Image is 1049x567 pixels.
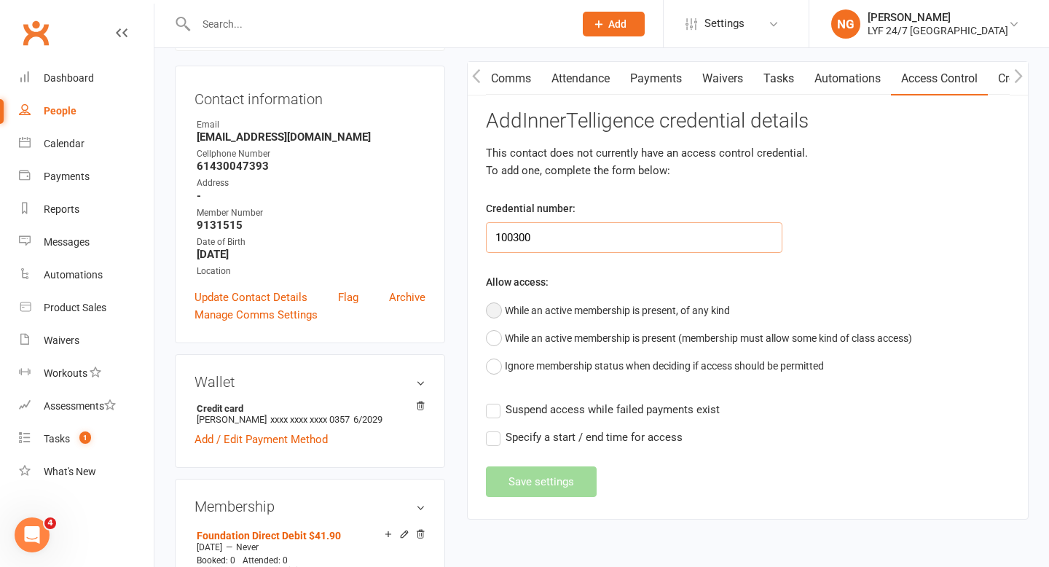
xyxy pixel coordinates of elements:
[195,498,425,515] h3: Membership
[243,555,288,566] span: Attended: 0
[193,541,425,553] div: —
[197,265,425,278] div: Location
[195,85,425,107] h3: Contact information
[44,72,94,84] div: Dashboard
[17,15,54,51] a: Clubworx
[197,189,425,203] strong: -
[44,171,90,182] div: Payments
[19,390,154,423] a: Assessments
[195,401,425,427] li: [PERSON_NAME]
[481,62,541,95] a: Comms
[44,400,116,412] div: Assessments
[868,24,1008,37] div: LYF 24/7 [GEOGRAPHIC_DATA]
[486,274,549,290] label: Allow access:
[486,200,575,216] label: Credential number:
[197,219,425,232] strong: 9131515
[192,14,564,34] input: Search...
[44,203,79,215] div: Reports
[197,206,425,220] div: Member Number
[486,324,912,352] button: While an active membership is present (membership must allow some kind of class access)
[19,226,154,259] a: Messages
[44,138,85,149] div: Calendar
[583,12,645,36] button: Add
[19,259,154,292] a: Automations
[486,110,1010,133] h3: Add InnerTelligence credential details
[44,466,96,477] div: What's New
[79,431,91,444] span: 1
[868,11,1008,24] div: [PERSON_NAME]
[197,555,235,566] span: Booked: 0
[704,7,744,40] span: Settings
[486,144,1010,179] div: This contact does not currently have an access control credential. To add one, complete the form ...
[197,118,425,132] div: Email
[19,95,154,128] a: People
[197,176,425,190] div: Address
[620,62,692,95] a: Payments
[197,403,418,414] strong: Credit card
[44,302,106,313] div: Product Sales
[19,455,154,488] a: What's New
[197,530,341,541] a: Foundation Direct Debit $41.90
[753,62,804,95] a: Tasks
[270,414,350,425] span: xxxx xxxx xxxx 0357
[804,62,891,95] a: Automations
[19,423,154,455] a: Tasks 1
[44,269,103,281] div: Automations
[19,193,154,226] a: Reports
[891,62,988,95] a: Access Control
[608,18,626,30] span: Add
[506,401,720,416] span: Suspend access while failed payments exist
[197,160,425,173] strong: 61430047393
[541,62,620,95] a: Attendance
[692,62,753,95] a: Waivers
[15,517,50,552] iframe: Intercom live chat
[197,542,222,552] span: [DATE]
[44,236,90,248] div: Messages
[486,352,824,380] button: Ignore membership status when deciding if access should be permitted
[195,289,307,306] a: Update Contact Details
[486,297,730,324] button: While an active membership is present, of any kind
[44,335,79,346] div: Waivers
[19,62,154,95] a: Dashboard
[389,289,425,306] a: Archive
[197,147,425,161] div: Cellphone Number
[195,306,318,324] a: Manage Comms Settings
[19,324,154,357] a: Waivers
[195,374,425,390] h3: Wallet
[506,429,683,444] span: Specify a start / end time for access
[19,128,154,160] a: Calendar
[197,248,425,261] strong: [DATE]
[195,431,328,448] a: Add / Edit Payment Method
[19,357,154,390] a: Workouts
[197,130,425,144] strong: [EMAIL_ADDRESS][DOMAIN_NAME]
[236,542,259,552] span: Never
[19,292,154,324] a: Product Sales
[44,433,70,445] div: Tasks
[353,414,382,425] span: 6/2029
[831,9,860,39] div: NG
[44,105,76,117] div: People
[338,289,358,306] a: Flag
[19,160,154,193] a: Payments
[44,367,87,379] div: Workouts
[197,235,425,249] div: Date of Birth
[44,517,56,529] span: 4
